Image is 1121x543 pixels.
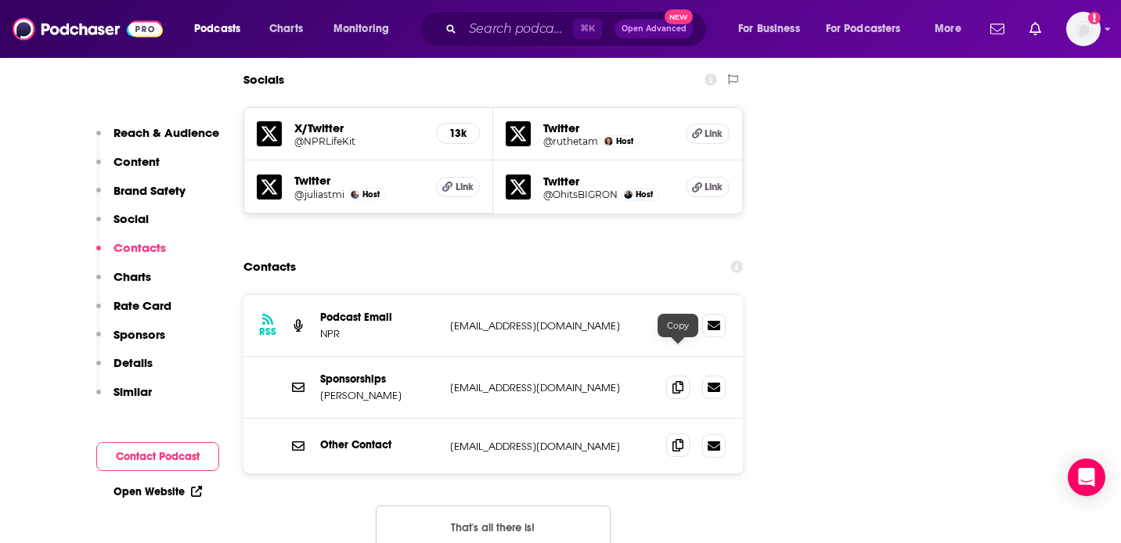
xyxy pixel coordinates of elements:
p: [EMAIL_ADDRESS][DOMAIN_NAME] [450,440,654,453]
h5: Twitter [294,173,424,188]
p: Podcast Email [320,311,438,324]
p: Brand Safety [114,183,186,198]
button: Brand Safety [96,183,186,212]
div: Search podcasts, credits, & more... [434,11,722,47]
span: New [665,9,693,24]
a: Link [686,124,730,144]
input: Search podcasts, credits, & more... [463,16,573,41]
button: Sponsors [96,327,165,356]
a: Link [436,177,480,197]
img: User Profile [1066,12,1101,46]
a: Show notifications dropdown [984,16,1011,42]
span: ⌘ K [573,19,602,39]
h5: X/Twitter [294,120,424,135]
div: Copy [658,314,698,337]
button: Charts [96,269,151,298]
span: Host [616,136,633,146]
p: Other Contact [320,438,438,451]
svg: Add a profile image [1088,12,1101,24]
a: @NPRLifeKit [294,135,424,147]
button: Show profile menu [1066,12,1101,46]
p: [EMAIL_ADDRESS][DOMAIN_NAME] [450,319,654,333]
h2: Socials [243,65,284,95]
span: Podcasts [194,18,240,40]
p: Content [114,154,160,169]
img: Ronald Young Jr. [624,190,633,199]
button: Content [96,154,160,183]
button: Open AdvancedNew [615,20,694,38]
button: Contacts [96,240,166,269]
span: Link [705,181,723,193]
button: open menu [924,16,981,41]
p: Reach & Audience [114,125,219,140]
h5: Twitter [543,120,673,135]
span: Host [636,189,653,200]
a: @OhitsBIGRON [543,189,618,200]
button: open menu [816,16,924,41]
p: Social [114,211,149,226]
span: Charts [269,18,303,40]
img: Julia Furlan [351,190,359,199]
h2: Contacts [243,252,296,282]
a: Open Website [114,485,202,498]
span: Open Advanced [622,25,687,33]
span: Host [362,189,380,200]
p: NPR [320,327,438,340]
p: Sponsors [114,327,165,342]
a: @juliastmi [294,189,344,200]
h5: Twitter [543,174,673,189]
h5: 13k [449,127,467,140]
span: Link [456,181,474,193]
h3: RSS [259,325,276,338]
button: open menu [727,16,820,41]
p: Details [114,355,153,370]
p: Sponsorships [320,372,438,386]
p: [EMAIL_ADDRESS][DOMAIN_NAME] [450,381,654,394]
span: Monitoring [333,18,389,40]
p: [PERSON_NAME] [320,389,438,402]
p: Contacts [114,240,166,255]
span: For Podcasters [826,18,901,40]
button: Reach & Audience [96,125,219,154]
button: open menu [183,16,261,41]
img: Ruth Tam [604,137,613,146]
span: For Business [738,18,800,40]
span: Logged in as jciarczynski [1066,12,1101,46]
a: Link [686,177,730,197]
button: Details [96,355,153,384]
button: Social [96,211,149,240]
a: Charts [259,16,312,41]
p: Similar [114,384,152,399]
button: Contact Podcast [96,442,219,471]
button: Rate Card [96,298,171,327]
a: Show notifications dropdown [1023,16,1047,42]
img: Podchaser - Follow, Share and Rate Podcasts [13,14,163,44]
span: Link [705,128,723,140]
button: Similar [96,384,152,413]
p: Charts [114,269,151,284]
div: Open Intercom Messenger [1068,458,1105,496]
button: open menu [323,16,409,41]
span: More [935,18,961,40]
p: Rate Card [114,298,171,313]
a: @ruthetam [543,135,598,147]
